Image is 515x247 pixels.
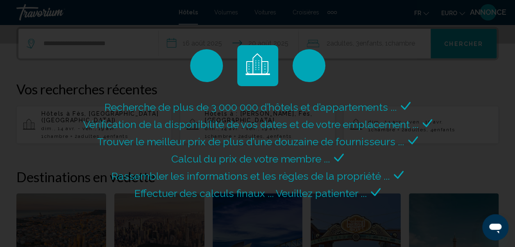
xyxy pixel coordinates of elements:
span: Calcul du prix de votre membre ... [171,153,330,165]
span: Vérification de la disponibilité de vos dates et de votre emplacement ... [83,118,418,130]
span: Rassembler les informations et les règles de la propriété ... [111,170,390,182]
span: Effectuer des calculs finaux ... Veuillez patienter ... [134,187,367,199]
span: Trouver le meilleur prix de plus d’une douzaine de fournisseurs ... [97,135,404,148]
iframe: Bouton de lancement de la fenêtre de messagerie [482,214,508,240]
span: Recherche de plus de 3 000 000 d’hôtels et d’appartements ... [104,101,397,113]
